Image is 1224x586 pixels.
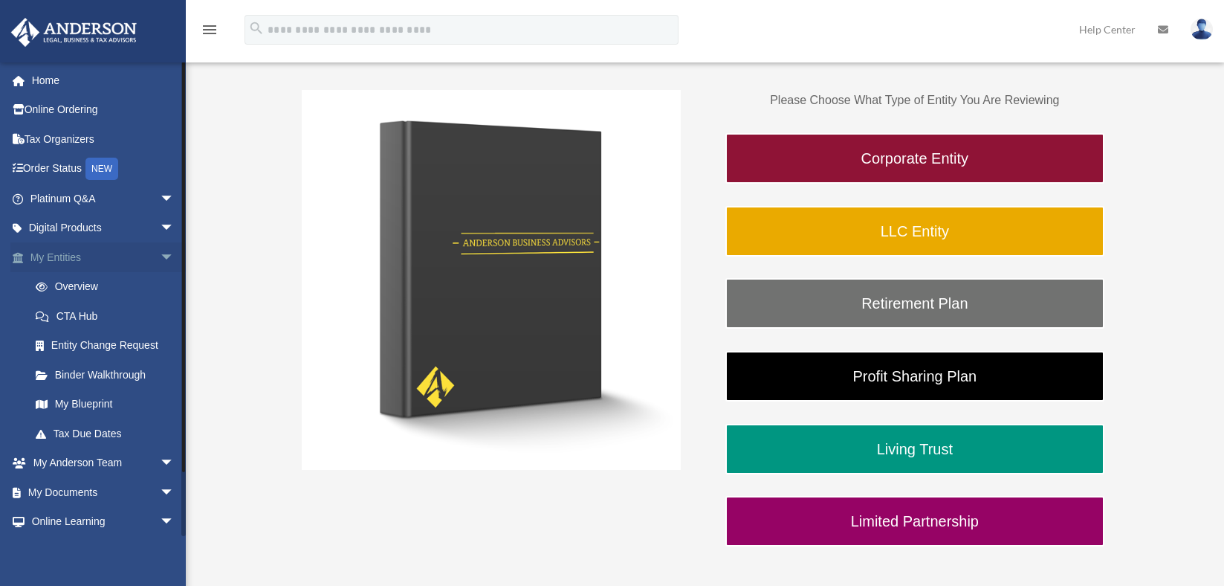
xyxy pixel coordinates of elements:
[21,331,197,361] a: Entity Change Request
[160,184,190,214] span: arrow_drop_down
[85,158,118,180] div: NEW
[160,448,190,479] span: arrow_drop_down
[725,424,1104,474] a: Living Trust
[10,507,197,537] a: Online Learningarrow_drop_down
[160,213,190,244] span: arrow_drop_down
[10,184,197,213] a: Platinum Q&Aarrow_drop_down
[21,360,190,390] a: Binder Walkthrough
[725,351,1104,402] a: Profit Sharing Plan
[1191,19,1213,40] img: User Pic
[10,95,197,125] a: Online Ordering
[21,419,197,448] a: Tax Due Dates
[21,390,197,419] a: My Blueprint
[160,507,190,538] span: arrow_drop_down
[10,65,197,95] a: Home
[10,154,197,184] a: Order StatusNEW
[10,242,197,272] a: My Entitiesarrow_drop_down
[725,133,1104,184] a: Corporate Entity
[160,242,190,273] span: arrow_drop_down
[725,278,1104,329] a: Retirement Plan
[160,477,190,508] span: arrow_drop_down
[10,477,197,507] a: My Documentsarrow_drop_down
[7,18,141,47] img: Anderson Advisors Platinum Portal
[725,496,1104,547] a: Limited Partnership
[725,206,1104,257] a: LLC Entity
[201,26,218,39] a: menu
[21,301,197,331] a: CTA Hub
[21,272,197,302] a: Overview
[725,90,1104,111] p: Please Choose What Type of Entity You Are Reviewing
[10,124,197,154] a: Tax Organizers
[10,448,197,478] a: My Anderson Teamarrow_drop_down
[248,20,265,36] i: search
[201,21,218,39] i: menu
[10,213,197,243] a: Digital Productsarrow_drop_down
